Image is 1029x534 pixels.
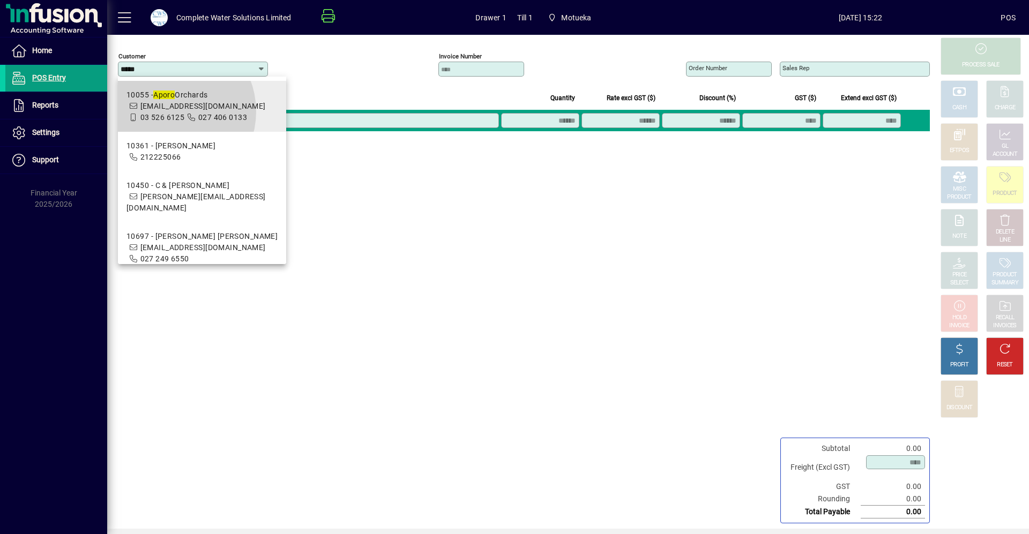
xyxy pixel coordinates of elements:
[140,243,266,252] span: [EMAIL_ADDRESS][DOMAIN_NAME]
[5,37,107,64] a: Home
[126,231,278,242] div: 10697 - [PERSON_NAME] [PERSON_NAME]
[785,506,861,518] td: Total Payable
[689,64,727,72] mat-label: Order number
[32,155,59,164] span: Support
[699,92,736,104] span: Discount (%)
[953,185,966,193] div: MISC
[947,193,971,201] div: PRODUCT
[785,480,861,493] td: GST
[861,480,925,493] td: 0.00
[949,322,969,330] div: INVOICE
[952,104,966,112] div: CASH
[861,506,925,518] td: 0.00
[140,153,181,161] span: 212225066
[861,442,925,455] td: 0.00
[841,92,897,104] span: Extend excl GST ($)
[118,52,146,60] mat-label: Customer
[550,92,575,104] span: Quantity
[32,101,58,109] span: Reports
[991,279,1018,287] div: SUMMARY
[950,279,969,287] div: SELECT
[993,151,1017,159] div: ACCOUNT
[140,113,185,122] span: 03 526 6125
[5,147,107,174] a: Support
[952,314,966,322] div: HOLD
[32,128,59,137] span: Settings
[720,9,1001,26] span: [DATE] 15:22
[950,361,968,369] div: PROFIT
[1001,9,1016,26] div: POS
[995,104,1016,112] div: CHARGE
[962,61,1000,69] div: PROCESS SALE
[952,232,966,240] div: NOTE
[32,46,52,55] span: Home
[543,8,596,27] span: Motueka
[118,81,286,132] mat-option: 10055 - Aporo Orchards
[785,455,861,480] td: Freight (Excl GST)
[1002,142,1009,151] div: GL
[126,192,266,212] span: [PERSON_NAME][EMAIL_ADDRESS][DOMAIN_NAME]
[153,91,175,99] em: Aporo
[142,8,176,27] button: Profile
[118,132,286,171] mat-option: 10361 - David Short
[997,361,1013,369] div: RESET
[1000,236,1010,244] div: LINE
[32,73,66,82] span: POS Entry
[993,190,1017,198] div: PRODUCT
[607,92,655,104] span: Rate excl GST ($)
[126,89,278,101] div: 10055 - Orchards
[946,404,972,412] div: DISCOUNT
[517,9,533,26] span: Till 1
[475,9,506,26] span: Drawer 1
[952,271,967,279] div: PRICE
[176,9,292,26] div: Complete Water Solutions Limited
[950,147,970,155] div: EFTPOS
[785,442,861,455] td: Subtotal
[996,314,1015,322] div: RECALL
[861,493,925,506] td: 0.00
[126,140,215,152] div: 10361 - [PERSON_NAME]
[795,92,816,104] span: GST ($)
[996,228,1014,236] div: DELETE
[785,493,861,506] td: Rounding
[198,113,247,122] span: 027 406 0133
[140,254,189,263] span: 027 249 6550
[993,271,1017,279] div: PRODUCT
[126,180,278,191] div: 10450 - C & [PERSON_NAME]
[782,64,809,72] mat-label: Sales rep
[5,119,107,146] a: Settings
[5,92,107,119] a: Reports
[140,102,266,110] span: [EMAIL_ADDRESS][DOMAIN_NAME]
[439,52,482,60] mat-label: Invoice number
[118,171,286,222] mat-option: 10450 - C & T Evans
[561,9,591,26] span: Motueka
[993,322,1016,330] div: INVOICES
[118,222,286,273] mat-option: 10697 - Milne William Horne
